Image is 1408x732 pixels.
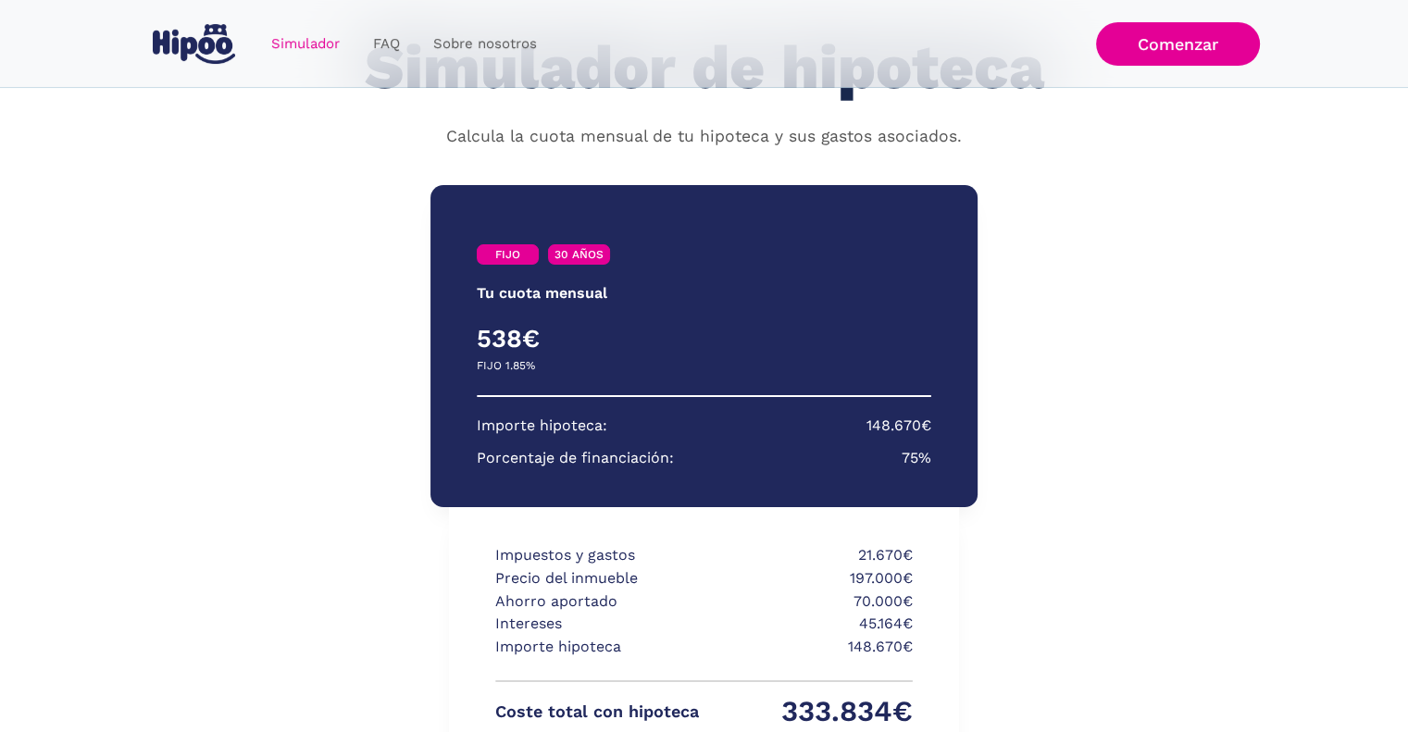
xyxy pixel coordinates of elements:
p: 148.670€ [709,636,913,659]
p: 197.000€ [709,567,913,590]
p: Intereses [495,613,699,636]
a: 30 AÑOS [548,244,610,265]
p: 45.164€ [709,613,913,636]
p: Impuestos y gastos [495,544,699,567]
p: FIJO 1.85% [477,354,535,378]
p: Tu cuota mensual [477,282,607,305]
p: 148.670€ [866,415,931,438]
a: home [149,17,240,71]
p: Precio del inmueble [495,567,699,590]
p: 333.834€ [709,701,913,724]
p: Coste total con hipoteca [495,701,699,724]
p: Importe hipoteca [495,636,699,659]
a: FIJO [477,244,539,265]
a: FAQ [356,26,417,62]
a: Sobre nosotros [417,26,554,62]
a: Comenzar [1096,22,1260,66]
p: Calcula la cuota mensual de tu hipoteca y sus gastos asociados. [446,125,962,149]
p: 70.000€ [709,590,913,614]
p: Porcentaje de financiación: [477,447,674,470]
a: Simulador [255,26,356,62]
p: Ahorro aportado [495,590,699,614]
p: 75% [902,447,931,470]
p: Importe hipoteca: [477,415,607,438]
p: 21.670€ [709,544,913,567]
h4: 538€ [477,323,704,354]
h1: Simulador de hipoteca [365,34,1044,102]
